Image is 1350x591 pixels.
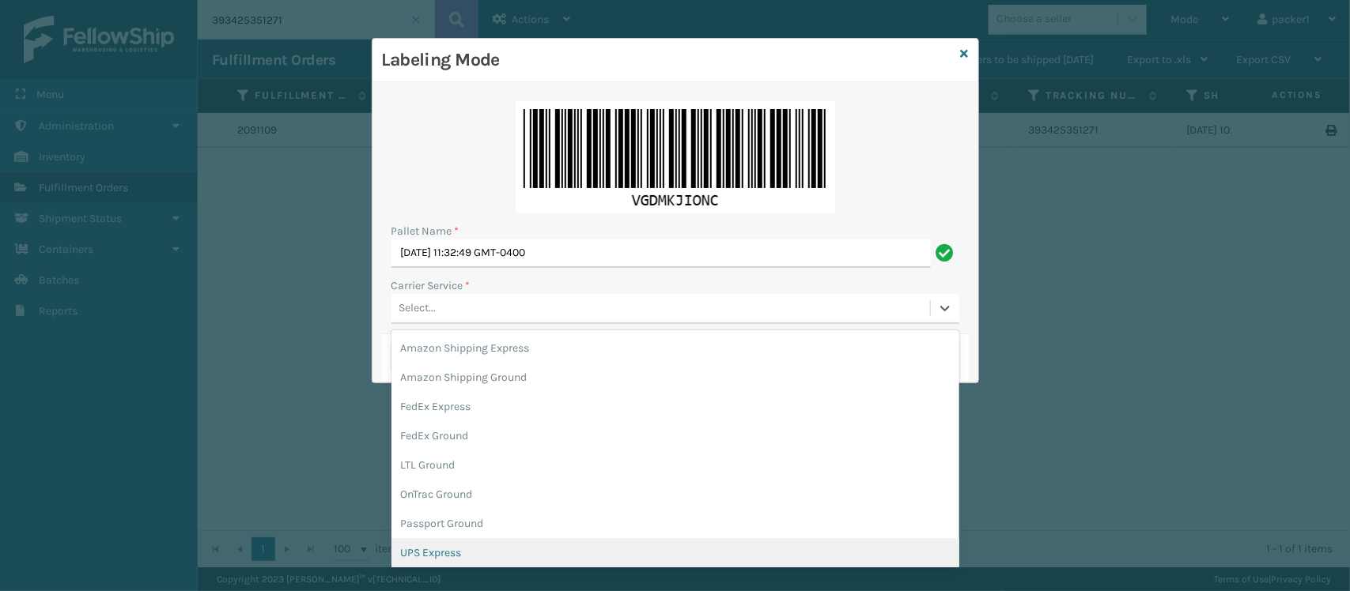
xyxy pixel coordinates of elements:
[391,509,959,538] div: Passport Ground
[382,48,955,72] h3: Labeling Mode
[399,300,437,317] div: Select...
[391,333,959,363] div: Amazon Shipping Express
[391,421,959,450] div: FedEx Ground
[391,223,459,239] label: Pallet Name
[391,392,959,421] div: FedEx Express
[391,538,959,567] div: UPS Express
[391,450,959,480] div: LTL Ground
[391,480,959,509] div: OnTrac Ground
[391,363,959,392] div: Amazon Shipping Ground
[391,277,471,294] label: Carrier Service
[516,101,835,213] img: 5QXOUAAAAAZJREFUAwAfCS+QU9q8AQAAAABJRU5ErkJggg==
